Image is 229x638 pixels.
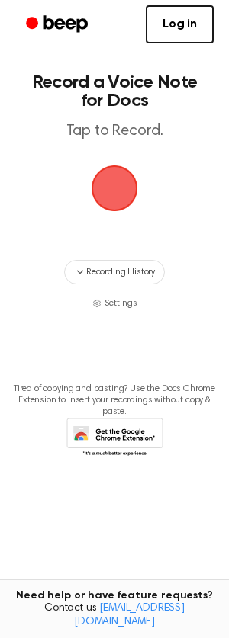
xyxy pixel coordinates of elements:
[27,122,202,141] p: Tap to Record.
[92,165,137,211] img: Beep Logo
[12,383,217,418] p: Tired of copying and pasting? Use the Docs Chrome Extension to insert your recordings without cop...
[27,73,202,110] h1: Record a Voice Note for Docs
[105,297,137,310] span: Settings
[74,603,185,627] a: [EMAIL_ADDRESS][DOMAIN_NAME]
[92,297,137,310] button: Settings
[9,602,220,629] span: Contact us
[146,5,214,43] a: Log in
[15,10,102,40] a: Beep
[64,260,165,284] button: Recording History
[86,265,155,279] span: Recording History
